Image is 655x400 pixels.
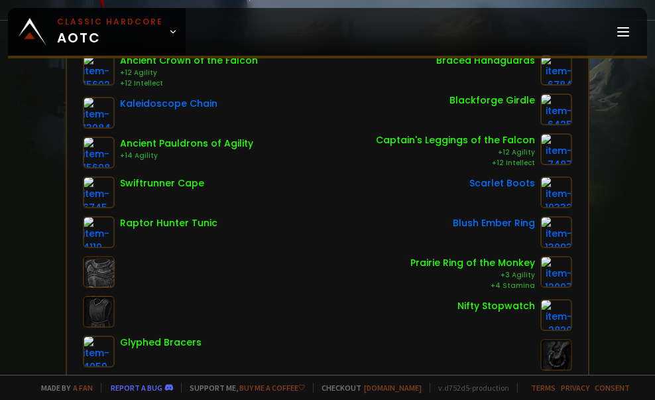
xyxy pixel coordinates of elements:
div: Nifty Stopwatch [457,299,535,313]
div: Braced Handguards [436,54,535,68]
div: +12 Agility [376,147,535,158]
img: item-6784 [540,54,572,86]
span: Checkout [313,383,422,393]
img: item-6745 [83,176,115,208]
a: [DOMAIN_NAME] [364,383,422,393]
a: Report a bug [111,383,162,393]
a: Classic HardcoreAOTC [8,8,186,56]
div: +4 Stamina [410,281,535,291]
div: +12 Intellect [376,158,535,168]
a: a fan [73,383,93,393]
span: Made by [33,383,93,393]
div: Prairie Ring of the Monkey [410,256,535,270]
div: +12 Agility [120,68,258,78]
span: v. d752d5 - production [430,383,509,393]
img: item-15602 [83,54,115,86]
small: Classic Hardcore [57,16,163,28]
div: Ancient Crown of the Falcon [120,54,258,68]
a: Privacy [561,383,589,393]
a: Terms [531,383,556,393]
div: Blush Ember Ring [453,216,535,230]
div: Kaleidoscope Chain [120,97,217,111]
img: item-15608 [83,137,115,168]
img: item-2820 [540,299,572,331]
span: Support me, [181,383,305,393]
img: item-10332 [540,176,572,208]
img: item-13093 [540,216,572,248]
a: Consent [595,383,630,393]
img: item-12007 [540,256,572,288]
img: item-7487 [540,133,572,165]
div: +14 Agility [120,151,253,161]
div: Blackforge Girdle [449,94,535,107]
div: +3 Agility [410,270,535,281]
img: item-6425 [540,94,572,125]
div: Scarlet Boots [469,176,535,190]
div: Swiftrunner Cape [120,176,204,190]
div: Raptor Hunter Tunic [120,216,217,230]
img: item-4119 [83,216,115,248]
div: Glyphed Bracers [120,336,202,350]
img: item-13084 [83,97,115,129]
div: +12 Intellect [120,78,258,89]
div: Captain's Leggings of the Falcon [376,133,535,147]
a: Buy me a coffee [239,383,305,393]
span: AOTC [57,16,163,48]
img: item-4059 [83,336,115,367]
div: Ancient Pauldrons of Agility [120,137,253,151]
